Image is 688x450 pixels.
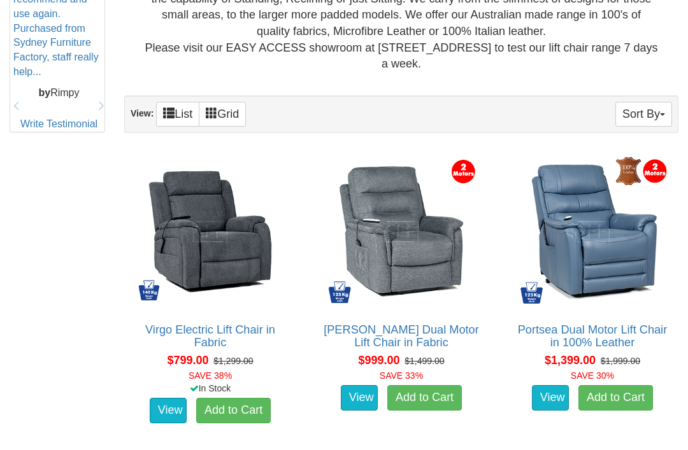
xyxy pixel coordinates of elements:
a: View [150,398,187,423]
span: $799.00 [167,354,208,367]
img: Bristow Dual Motor Lift Chair in Fabric [322,153,480,311]
img: Portsea Dual Motor Lift Chair in 100% Leather [513,153,671,311]
div: In Stock [122,382,299,395]
a: Add to Cart [578,385,653,411]
a: Grid [199,102,246,127]
a: Add to Cart [387,385,462,411]
a: List [156,102,199,127]
del: $1,999.00 [601,356,640,366]
a: Portsea Dual Motor Lift Chair in 100% Leather [518,323,668,349]
span: $999.00 [358,354,399,367]
a: [PERSON_NAME] Dual Motor Lift Chair in Fabric [324,323,479,349]
span: $1,399.00 [545,354,596,367]
p: Rimpy [13,86,104,101]
del: $1,299.00 [213,356,253,366]
img: Virgo Electric Lift Chair in Fabric [131,153,289,311]
a: View [532,385,569,411]
button: Sort By [615,102,672,127]
a: Write Testimonial [20,118,97,129]
font: SAVE 30% [571,370,614,381]
strong: View: [131,108,154,118]
font: SAVE 38% [189,370,232,381]
b: by [38,87,50,98]
del: $1,499.00 [405,356,444,366]
a: Add to Cart [196,398,271,423]
a: View [341,385,378,411]
font: SAVE 33% [380,370,423,381]
a: Virgo Electric Lift Chair in Fabric [145,323,275,349]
